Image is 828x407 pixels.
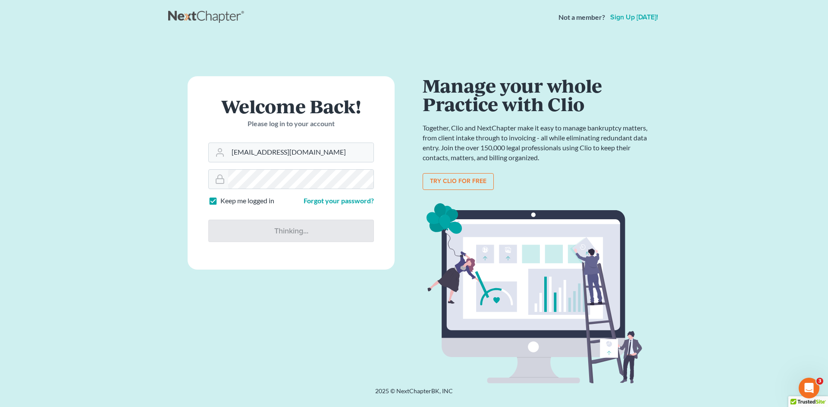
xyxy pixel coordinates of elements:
[423,200,651,387] img: clio_bg-1f7fd5e12b4bb4ecf8b57ca1a7e67e4ff233b1f5529bdf2c1c242739b0445cb7.svg
[558,12,605,22] strong: Not a member?
[168,387,660,402] div: 2025 © NextChapterBK, INC
[423,173,494,190] a: Try clio for free
[208,220,374,242] input: Thinking...
[304,196,374,205] a: Forgot your password?
[816,378,823,385] span: 3
[208,119,374,129] p: Please log in to your account
[799,378,819,398] iframe: Intercom live chat
[423,76,651,113] h1: Manage your whole Practice with Clio
[608,14,660,21] a: Sign up [DATE]!
[220,196,274,206] label: Keep me logged in
[228,143,373,162] input: Email Address
[208,97,374,115] h1: Welcome Back!
[423,123,651,162] p: Together, Clio and NextChapter make it easy to manage bankruptcy matters, from client intake thro...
